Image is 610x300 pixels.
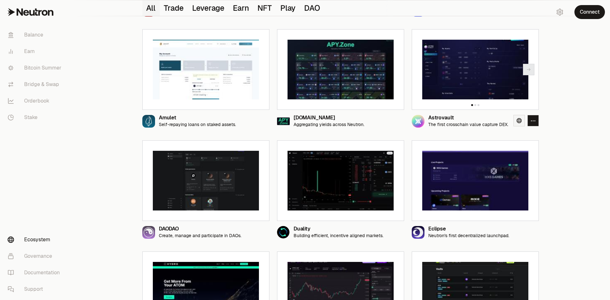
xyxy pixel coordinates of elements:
img: Astrovault preview image [422,40,528,99]
button: NFT [254,0,277,16]
a: Balance [3,27,69,43]
p: Self-repaying loans on staked assets. [159,122,236,127]
a: Ecosystem [3,231,69,248]
p: Create, manage and participate in DAOs. [159,233,241,238]
img: Duality preview image [288,151,394,210]
div: Amulet [159,115,236,121]
p: Building efficient, incentive aligned markets. [294,233,383,238]
p: The first crosschain value capture DEX. [428,122,508,127]
a: Orderbook [3,93,69,109]
p: Neutron's first decentralized launchpad. [428,233,509,238]
img: Amulet preview image [153,40,259,99]
button: Play [276,0,300,16]
a: Bridge & Swap [3,76,69,93]
a: Earn [3,43,69,60]
button: Connect [574,5,605,19]
div: Duality [294,226,383,232]
div: DAODAO [159,226,241,232]
a: Stake [3,109,69,126]
img: Apy.Zone preview image [288,40,394,99]
div: Astrovault [428,115,508,121]
button: Trade [160,0,188,16]
button: Leverage [188,0,229,16]
p: Aggregating yields across Neutron. [294,122,364,127]
button: Earn [229,0,254,16]
a: Documentation [3,264,69,281]
a: Bitcoin Summer [3,60,69,76]
div: Eclipse [428,226,509,232]
button: DAO [300,0,325,16]
img: Eclipse preview image [422,151,528,210]
div: [DOMAIN_NAME] [294,115,364,121]
button: All [142,0,160,16]
a: Support [3,281,69,297]
img: DAODAO preview image [153,151,259,210]
a: Governance [3,248,69,264]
